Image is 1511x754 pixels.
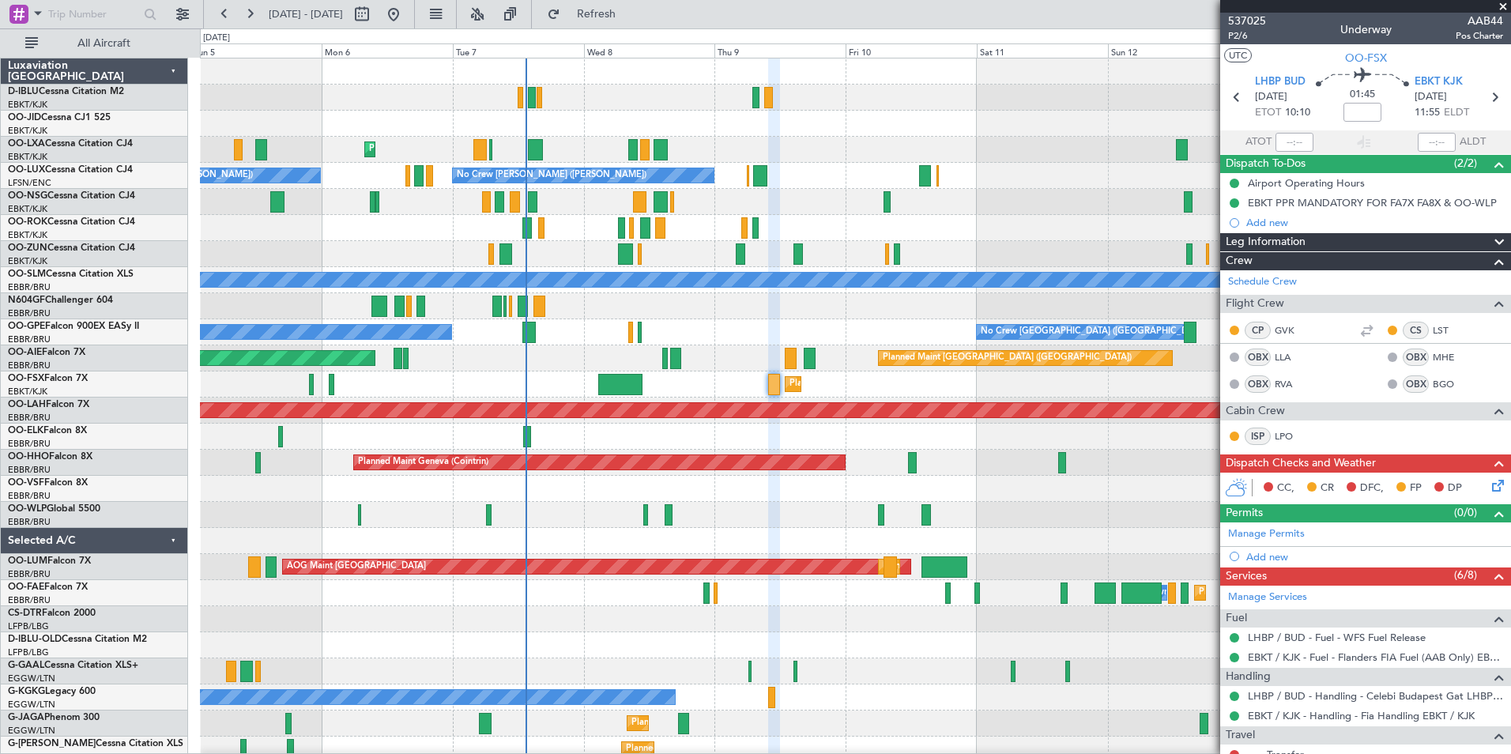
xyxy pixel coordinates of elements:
a: EBBR/BRU [8,360,51,371]
span: D-IBLU-OLD [8,635,62,644]
span: OO-LUM [8,556,47,566]
a: OO-FSXFalcon 7X [8,374,88,383]
a: G-GAALCessna Citation XLS+ [8,661,138,670]
a: Manage Permits [1228,526,1305,542]
a: LFPB/LBG [8,620,49,632]
a: EBKT/KJK [8,151,47,163]
span: (2/2) [1454,155,1477,172]
div: Add new [1246,550,1503,564]
a: EBKT/KJK [8,99,47,111]
a: CS-DTRFalcon 2000 [8,609,96,618]
span: OO-LAH [8,400,46,409]
span: Dispatch To-Dos [1226,155,1306,173]
span: FP [1410,481,1422,496]
div: CS [1403,322,1429,339]
span: Leg Information [1226,233,1306,251]
a: OO-HHOFalcon 8X [8,452,92,462]
a: G-KGKGLegacy 600 [8,687,96,696]
span: P2/6 [1228,29,1266,43]
a: OO-LUMFalcon 7X [8,556,91,566]
a: OO-ELKFalcon 8X [8,426,87,435]
div: OBX [1403,375,1429,393]
span: G-JAGA [8,713,44,722]
span: [DATE] - [DATE] [269,7,343,21]
a: EBBR/BRU [8,412,51,424]
div: ISP [1245,428,1271,445]
span: ATOT [1245,134,1272,150]
a: G-[PERSON_NAME]Cessna Citation XLS [8,739,183,748]
input: Trip Number [48,2,139,26]
span: OO-FSX [1345,50,1387,66]
a: N604GFChallenger 604 [8,296,113,305]
a: RVA [1275,377,1310,391]
div: Planned Maint [GEOGRAPHIC_DATA] ([GEOGRAPHIC_DATA]) [631,711,880,735]
span: LHBP BUD [1255,74,1306,90]
a: EBBR/BRU [8,490,51,502]
span: Cabin Crew [1226,402,1285,420]
a: EGGW/LTN [8,725,55,737]
div: OBX [1245,375,1271,393]
span: 11:55 [1415,105,1440,121]
span: Pos Charter [1456,29,1503,43]
a: EBKT/KJK [8,229,47,241]
span: Services [1226,567,1267,586]
a: EBKT/KJK [8,125,47,137]
a: D-IBLU-OLDCessna Citation M2 [8,635,147,644]
span: CS-DTR [8,609,42,618]
a: EBBR/BRU [8,334,51,345]
span: ETOT [1255,105,1281,121]
a: OO-GPEFalcon 900EX EASy II [8,322,139,331]
span: 537025 [1228,13,1266,29]
span: OO-NSG [8,191,47,201]
a: OO-LXACessna Citation CJ4 [8,139,133,149]
a: LFSN/ENC [8,177,51,189]
a: EBBR/BRU [8,438,51,450]
a: Manage Services [1228,590,1307,605]
div: OBX [1245,349,1271,366]
div: Planned Maint Geneva (Cointrin) [358,451,488,474]
span: OO-FAE [8,582,44,592]
a: EGGW/LTN [8,699,55,711]
div: No Crew [GEOGRAPHIC_DATA] ([GEOGRAPHIC_DATA] National) [981,320,1245,344]
div: Mon 6 [322,43,453,58]
div: Tue 7 [453,43,584,58]
span: OO-ZUN [8,243,47,253]
span: OO-JID [8,113,41,123]
a: OO-LUXCessna Citation CJ4 [8,165,133,175]
span: (6/8) [1454,567,1477,583]
span: OO-WLP [8,504,47,514]
div: OBX [1403,349,1429,366]
span: Refresh [563,9,630,20]
span: Handling [1226,668,1271,686]
button: Refresh [540,2,635,27]
span: OO-ELK [8,426,43,435]
a: OO-JIDCessna CJ1 525 [8,113,111,123]
button: UTC [1224,48,1252,62]
a: LHBP / BUD - Handling - Celebi Budapest Gat LHBP / BUD [1248,689,1503,703]
a: OO-WLPGlobal 5500 [8,504,100,514]
span: OO-LUX [8,165,45,175]
span: Dispatch Checks and Weather [1226,454,1376,473]
div: Airport Operating Hours [1248,176,1365,190]
div: Wed 8 [584,43,715,58]
a: OO-ZUNCessna Citation CJ4 [8,243,135,253]
span: CC, [1277,481,1294,496]
a: EBKT / KJK - Fuel - Flanders FIA Fuel (AAB Only) EBKT / KJK [1248,650,1503,664]
div: Sun 12 [1108,43,1239,58]
span: OO-LXA [8,139,45,149]
a: EBBR/BRU [8,307,51,319]
span: (0/0) [1454,504,1477,521]
div: Fri 10 [846,43,977,58]
span: [DATE] [1415,89,1447,105]
a: EBBR/BRU [8,594,51,606]
a: EBBR/BRU [8,516,51,528]
span: G-[PERSON_NAME] [8,739,96,748]
span: ALDT [1460,134,1486,150]
span: ELDT [1444,105,1469,121]
div: Sat 11 [977,43,1108,58]
span: OO-ROK [8,217,47,227]
a: Schedule Crew [1228,274,1297,290]
a: EBBR/BRU [8,281,51,293]
a: OO-SLMCessna Citation XLS [8,270,134,279]
span: 10:10 [1285,105,1310,121]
